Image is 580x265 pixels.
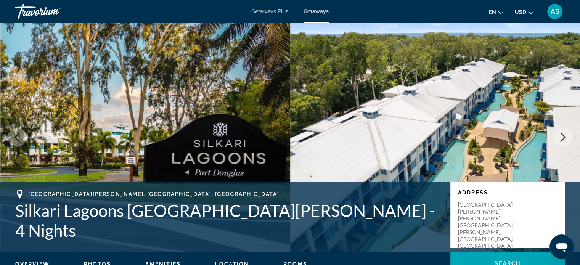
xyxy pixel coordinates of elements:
a: Travorium [15,2,92,21]
a: Getaways Plus [251,8,288,14]
span: [GEOGRAPHIC_DATA][PERSON_NAME], [GEOGRAPHIC_DATA], [GEOGRAPHIC_DATA] [28,191,279,197]
button: Change language [489,6,503,18]
button: Previous image [8,128,27,147]
p: Address [458,190,557,196]
button: Change currency [515,6,533,18]
span: AS [551,8,559,15]
a: Getaways [304,8,329,14]
span: USD [515,9,526,15]
iframe: Button to launch messaging window [549,234,574,259]
h1: Silkari Lagoons [GEOGRAPHIC_DATA][PERSON_NAME] - 4 Nights [15,201,443,240]
p: [GEOGRAPHIC_DATA][PERSON_NAME][PERSON_NAME] [GEOGRAPHIC_DATA][PERSON_NAME], [GEOGRAPHIC_DATA], [G... [458,201,519,249]
span: en [489,9,496,15]
button: Next image [553,128,572,147]
button: User Menu [545,3,565,19]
